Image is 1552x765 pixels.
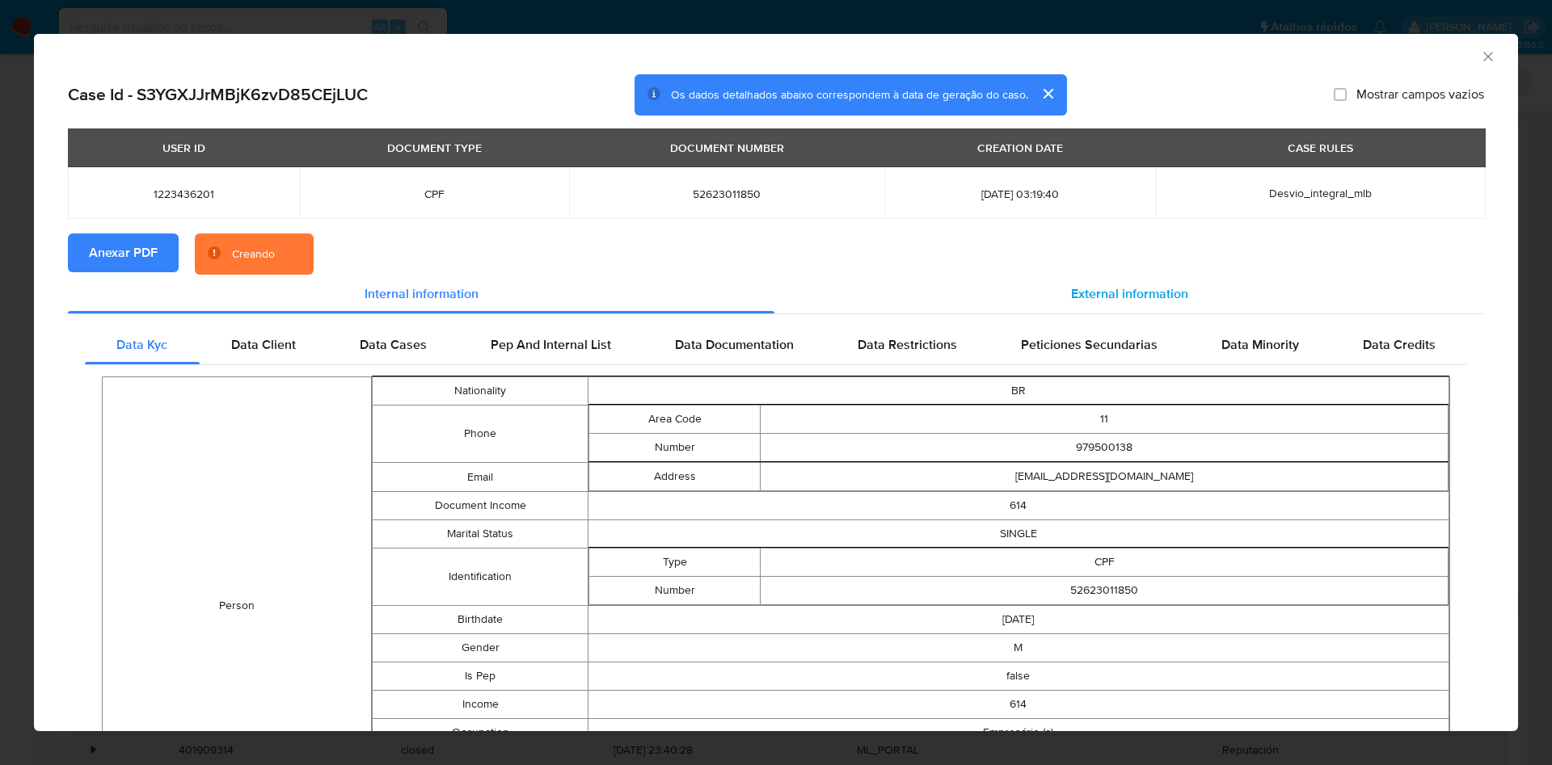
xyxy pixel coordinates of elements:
[373,634,588,662] td: Gender
[319,187,550,201] span: CPF
[373,463,588,492] td: Email
[85,326,1467,364] div: Detailed internal info
[761,406,1449,434] td: 11
[1028,74,1067,113] button: cerrar
[588,434,761,462] td: Number
[761,549,1449,577] td: CPF
[858,335,957,354] span: Data Restrictions
[232,246,275,263] div: Creando
[87,187,280,201] span: 1223436201
[588,549,761,577] td: Type
[1363,335,1436,354] span: Data Credits
[660,134,794,162] div: DOCUMENT NUMBER
[761,577,1449,605] td: 52623011850
[1221,335,1299,354] span: Data Minority
[373,377,588,406] td: Nationality
[588,463,761,491] td: Address
[588,520,1449,549] td: SINGLE
[588,691,1449,719] td: 614
[588,406,761,434] td: Area Code
[373,662,588,691] td: Is Pep
[588,492,1449,520] td: 614
[373,549,588,606] td: Identification
[68,84,368,105] h2: Case Id - S3YGXJJrMBjK6zvD85CEjLUC
[68,275,1484,313] div: Detailed info
[588,577,761,605] td: Number
[588,634,1449,662] td: M
[34,34,1518,731] div: closure-recommendation-modal
[377,134,491,162] div: DOCUMENT TYPE
[904,187,1137,201] span: [DATE] 03:19:40
[761,434,1449,462] td: 979500138
[68,233,179,272] button: Anexar PDF
[360,335,427,354] span: Data Cases
[373,606,588,634] td: Birthdate
[588,719,1449,747] td: Empresário (a)
[588,606,1449,634] td: [DATE]
[89,235,158,271] span: Anexar PDF
[1334,88,1347,101] input: Mostrar campos vazios
[588,187,864,201] span: 52623011850
[1071,284,1188,303] span: External information
[1269,185,1372,201] span: Desvio_integral_mlb
[968,134,1073,162] div: CREATION DATE
[671,86,1028,103] span: Os dados detalhados abaixo correspondem à data de geração do caso.
[1278,134,1363,162] div: CASE RULES
[116,335,167,354] span: Data Kyc
[1356,86,1484,103] span: Mostrar campos vazios
[365,284,479,303] span: Internal information
[373,719,588,747] td: Occupation
[373,520,588,549] td: Marital Status
[1021,335,1158,354] span: Peticiones Secundarias
[231,335,296,354] span: Data Client
[675,335,794,354] span: Data Documentation
[373,691,588,719] td: Income
[153,134,215,162] div: USER ID
[1480,48,1495,63] button: Fechar a janela
[588,662,1449,691] td: false
[761,463,1449,491] td: [EMAIL_ADDRESS][DOMAIN_NAME]
[373,492,588,520] td: Document Income
[491,335,611,354] span: Pep And Internal List
[588,377,1449,406] td: BR
[373,406,588,463] td: Phone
